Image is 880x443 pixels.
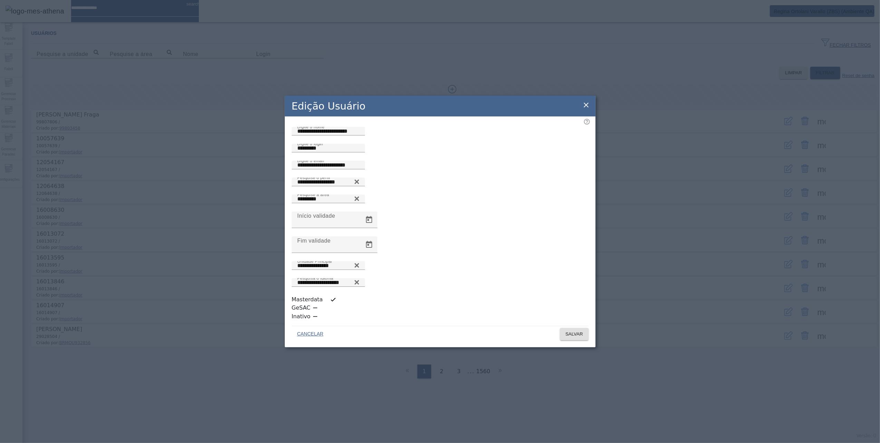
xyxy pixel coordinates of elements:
[292,295,324,304] label: Masterdata
[292,99,366,114] h2: Edição Usuário
[292,328,329,340] button: CANCELAR
[565,331,583,338] span: SALVAR
[297,125,325,129] mat-label: Digite o nome
[297,195,359,203] input: Number
[297,276,333,281] mat-label: Pesquisa o idioma
[297,176,330,180] mat-label: Pesquise o perfil
[297,159,324,163] mat-label: Digite o email
[297,259,332,264] mat-label: Unidade Principal
[361,236,377,253] button: Open calendar
[292,312,312,321] label: Inativo
[560,328,589,340] button: SALVAR
[297,178,359,186] input: Number
[297,262,359,270] input: Number
[297,238,331,244] mat-label: Fim validade
[297,142,323,146] mat-label: Digite o login
[297,279,359,287] input: Number
[297,213,335,219] mat-label: Início validade
[297,192,329,197] mat-label: Pesquise a área
[361,211,377,228] button: Open calendar
[297,331,323,338] span: CANCELAR
[292,304,312,312] label: GeSAC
